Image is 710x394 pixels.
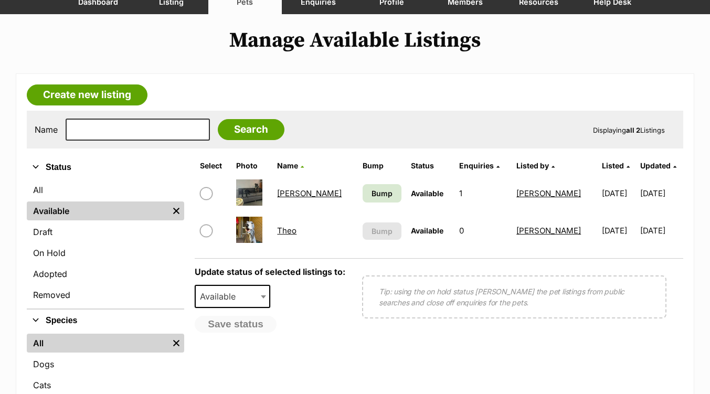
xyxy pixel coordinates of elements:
span: Bump [372,188,393,199]
span: Available [411,189,443,198]
th: Select [196,157,231,174]
a: On Hold [27,243,184,262]
th: Photo [232,157,272,174]
label: Update status of selected listings to: [195,267,345,277]
span: Updated [640,161,671,170]
a: Listed by [516,161,555,170]
td: 1 [455,175,511,211]
a: Dogs [27,355,184,374]
span: Available [195,285,270,308]
span: Available [196,289,246,304]
a: Remove filter [168,201,184,220]
button: Bump [363,222,401,240]
span: translation missing: en.admin.listings.index.attributes.enquiries [459,161,494,170]
td: [DATE] [598,175,640,211]
span: Listed by [516,161,549,170]
a: Adopted [27,264,184,283]
a: Bump [363,184,401,203]
a: Enquiries [459,161,500,170]
label: Name [35,125,58,134]
span: Name [277,161,298,170]
a: [PERSON_NAME] [277,188,342,198]
button: Species [27,314,184,327]
span: Available [411,226,443,235]
span: Displaying Listings [593,126,665,134]
a: Updated [640,161,676,170]
a: Name [277,161,304,170]
a: Theo [277,226,296,236]
a: All [27,180,184,199]
th: Bump [358,157,406,174]
input: Search [218,119,284,140]
span: Listed [602,161,624,170]
button: Status [27,161,184,174]
th: Status [407,157,454,174]
a: Remove filter [168,334,184,353]
a: [PERSON_NAME] [516,188,581,198]
strong: all 2 [626,126,640,134]
a: [PERSON_NAME] [516,226,581,236]
td: 0 [455,212,511,249]
a: Available [27,201,168,220]
a: Draft [27,222,184,241]
td: [DATE] [598,212,640,249]
p: Tip: using the on hold status [PERSON_NAME] the pet listings from public searches and close off e... [379,286,650,308]
span: Bump [372,226,393,237]
button: Save status [195,316,277,333]
a: Removed [27,285,184,304]
a: Listed [602,161,630,170]
a: Create new listing [27,84,147,105]
td: [DATE] [640,212,682,249]
div: Status [27,178,184,308]
a: All [27,334,168,353]
td: [DATE] [640,175,682,211]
